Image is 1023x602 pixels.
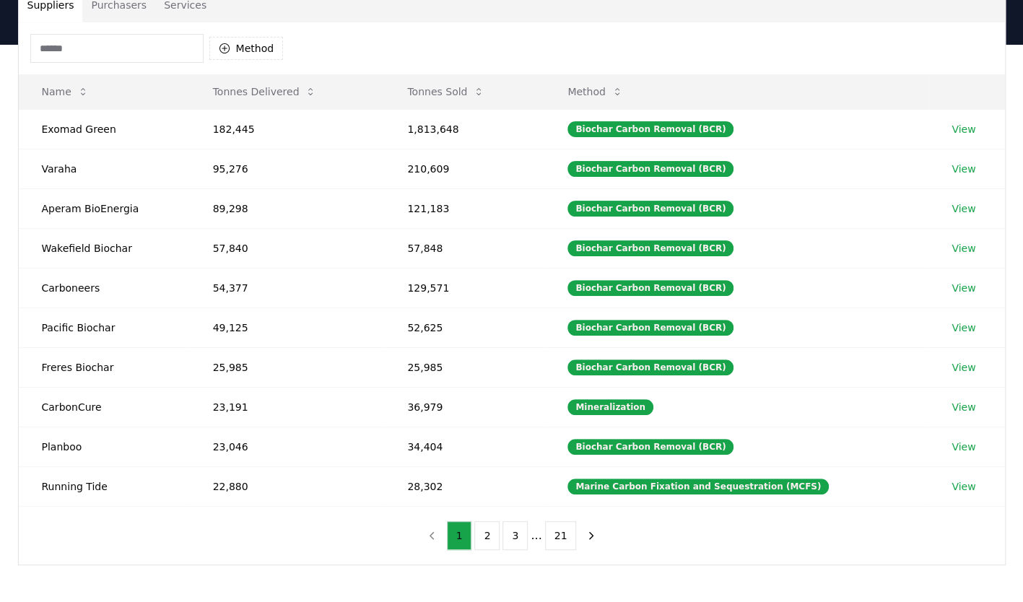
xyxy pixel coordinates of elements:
[567,320,733,336] div: Biochar Carbon Removal (BCR)
[384,307,544,347] td: 52,625
[567,201,733,217] div: Biochar Carbon Removal (BCR)
[19,109,190,149] td: Exomad Green
[545,521,577,550] button: 21
[19,387,190,427] td: CarbonCure
[502,521,528,550] button: 3
[190,347,385,387] td: 25,985
[19,347,190,387] td: Freres Biochar
[556,77,635,106] button: Method
[19,466,190,506] td: Running Tide
[19,149,190,188] td: Varaha
[952,479,975,494] a: View
[19,307,190,347] td: Pacific Biochar
[190,228,385,268] td: 57,840
[567,121,733,137] div: Biochar Carbon Removal (BCR)
[190,427,385,466] td: 23,046
[19,228,190,268] td: Wakefield Biochar
[190,109,385,149] td: 182,445
[474,521,500,550] button: 2
[384,347,544,387] td: 25,985
[567,161,733,177] div: Biochar Carbon Removal (BCR)
[567,359,733,375] div: Biochar Carbon Removal (BCR)
[567,479,829,494] div: Marine Carbon Fixation and Sequestration (MCFS)
[190,307,385,347] td: 49,125
[19,188,190,228] td: Aperam BioEnergia
[952,440,975,454] a: View
[567,439,733,455] div: Biochar Carbon Removal (BCR)
[952,400,975,414] a: View
[952,241,975,256] a: View
[447,521,472,550] button: 1
[384,466,544,506] td: 28,302
[190,268,385,307] td: 54,377
[384,149,544,188] td: 210,609
[384,109,544,149] td: 1,813,648
[190,466,385,506] td: 22,880
[567,280,733,296] div: Biochar Carbon Removal (BCR)
[384,427,544,466] td: 34,404
[952,281,975,295] a: View
[384,228,544,268] td: 57,848
[952,320,975,335] a: View
[19,268,190,307] td: Carboneers
[201,77,328,106] button: Tonnes Delivered
[190,387,385,427] td: 23,191
[531,527,541,544] li: ...
[396,77,496,106] button: Tonnes Sold
[384,188,544,228] td: 121,183
[952,122,975,136] a: View
[384,268,544,307] td: 129,571
[579,521,604,550] button: next page
[190,188,385,228] td: 89,298
[190,149,385,188] td: 95,276
[384,387,544,427] td: 36,979
[567,240,733,256] div: Biochar Carbon Removal (BCR)
[19,427,190,466] td: Planboo
[30,77,100,106] button: Name
[952,360,975,375] a: View
[952,201,975,216] a: View
[567,399,653,415] div: Mineralization
[952,162,975,176] a: View
[209,37,284,60] button: Method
